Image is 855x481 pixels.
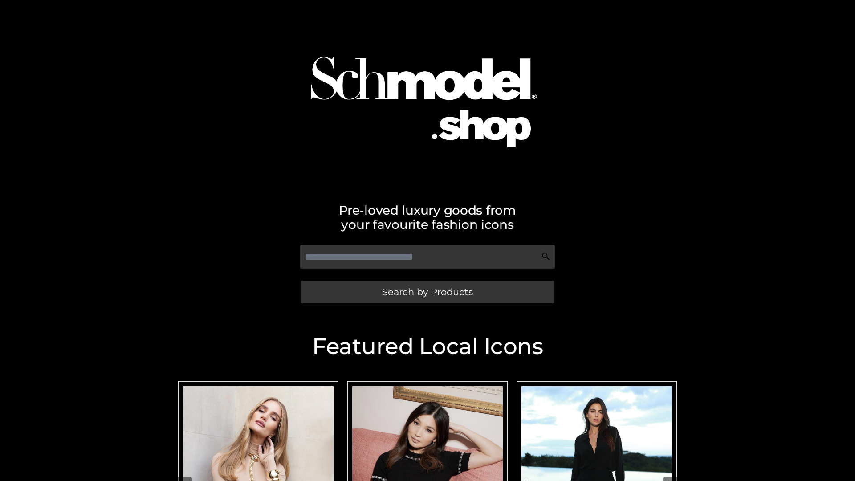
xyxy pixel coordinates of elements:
h2: Featured Local Icons​ [174,335,681,358]
img: Search Icon [541,252,550,261]
h2: Pre-loved luxury goods from your favourite fashion icons [174,203,681,232]
a: Search by Products [301,281,554,303]
span: Search by Products [382,287,473,297]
